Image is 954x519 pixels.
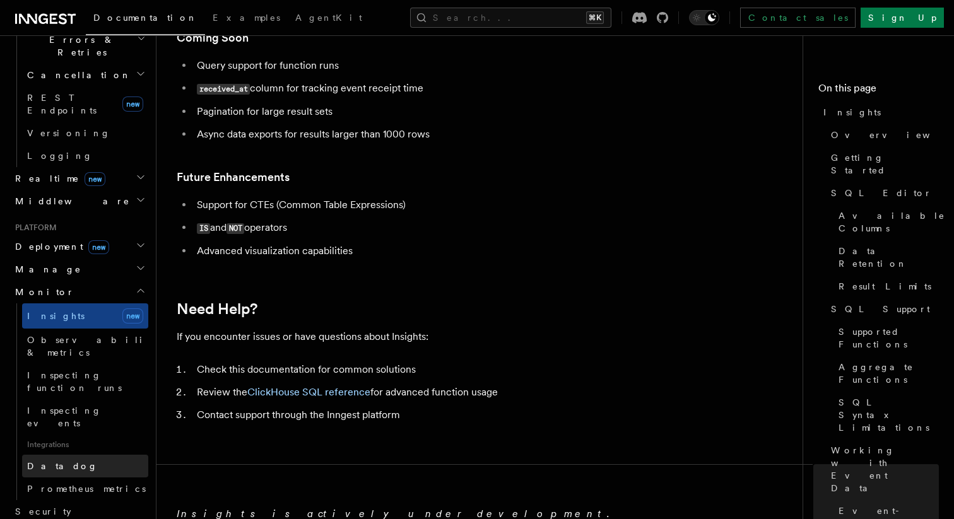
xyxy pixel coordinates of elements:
[193,196,681,214] li: Support for CTEs (Common Table Expressions)
[839,209,945,235] span: Available Columns
[10,303,148,500] div: Monitor
[839,325,939,351] span: Supported Functions
[27,370,122,393] span: Inspecting function runs
[826,124,939,146] a: Overview
[177,29,249,47] a: Coming Soon
[177,300,257,318] a: Need Help?
[205,4,288,34] a: Examples
[410,8,611,28] button: Search...⌘K
[818,81,939,101] h4: On this page
[86,4,205,35] a: Documentation
[193,361,681,378] li: Check this documentation for common solutions
[10,263,81,276] span: Manage
[831,151,939,177] span: Getting Started
[22,364,148,399] a: Inspecting function runs
[839,245,939,270] span: Data Retention
[27,151,93,161] span: Logging
[833,391,939,439] a: SQL Syntax Limitations
[27,484,146,494] span: Prometheus metrics
[193,57,681,74] li: Query support for function runs
[833,240,939,275] a: Data Retention
[833,275,939,298] a: Result Limits
[193,79,681,98] li: column for tracking event receipt time
[27,405,102,428] span: Inspecting events
[818,101,939,124] a: Insights
[22,303,148,329] a: Insightsnew
[826,439,939,499] a: Working with Event Data
[586,11,604,24] kbd: ⌘K
[22,122,148,144] a: Versioning
[22,64,148,86] button: Cancellation
[10,240,109,253] span: Deployment
[177,168,290,186] a: Future Enhancements
[833,356,939,391] a: Aggregate Functions
[27,461,98,471] span: Datadog
[689,10,719,25] button: Toggle dark mode
[193,219,681,237] li: and operators
[193,242,681,260] li: Advanced visualization capabilities
[839,280,931,293] span: Result Limits
[193,103,681,120] li: Pagination for large result sets
[826,298,939,320] a: SQL Support
[22,28,148,64] button: Errors & Retries
[193,406,681,424] li: Contact support through the Inngest platform
[10,167,148,190] button: Realtimenew
[10,195,130,207] span: Middleware
[833,320,939,356] a: Supported Functions
[27,335,157,358] span: Observability & metrics
[247,386,370,398] a: ClickHouse SQL reference
[10,281,148,303] button: Monitor
[93,13,197,23] span: Documentation
[22,434,148,455] span: Integrations
[122,308,143,324] span: new
[177,328,681,346] p: If you encounter issues or have questions about Insights:
[288,4,370,34] a: AgentKit
[197,84,250,95] code: received_at
[22,69,131,81] span: Cancellation
[823,106,881,119] span: Insights
[193,383,681,401] li: Review the for advanced function usage
[826,146,939,182] a: Getting Started
[193,125,681,143] li: Async data exports for results larger than 1000 rows
[831,444,939,494] span: Working with Event Data
[22,86,148,122] a: REST Endpointsnew
[15,506,71,516] span: Security
[10,172,105,185] span: Realtime
[122,96,143,112] span: new
[826,182,939,204] a: SQL Editor
[861,8,944,28] a: Sign Up
[295,13,362,23] span: AgentKit
[10,223,57,233] span: Platform
[213,13,280,23] span: Examples
[831,187,932,199] span: SQL Editor
[88,240,109,254] span: new
[27,311,85,321] span: Insights
[22,477,148,500] a: Prometheus metrics
[10,235,148,258] button: Deploymentnew
[22,329,148,364] a: Observability & metrics
[22,33,137,59] span: Errors & Retries
[10,258,148,281] button: Manage
[85,172,105,186] span: new
[197,223,210,234] code: IS
[22,144,148,167] a: Logging
[740,8,856,28] a: Contact sales
[22,399,148,434] a: Inspecting events
[831,303,930,315] span: SQL Support
[833,204,939,240] a: Available Columns
[27,93,97,115] span: REST Endpoints
[10,286,74,298] span: Monitor
[839,361,939,386] span: Aggregate Functions
[22,455,148,477] a: Datadog
[227,223,244,234] code: NOT
[839,396,939,434] span: SQL Syntax Limitations
[10,190,148,213] button: Middleware
[27,128,110,138] span: Versioning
